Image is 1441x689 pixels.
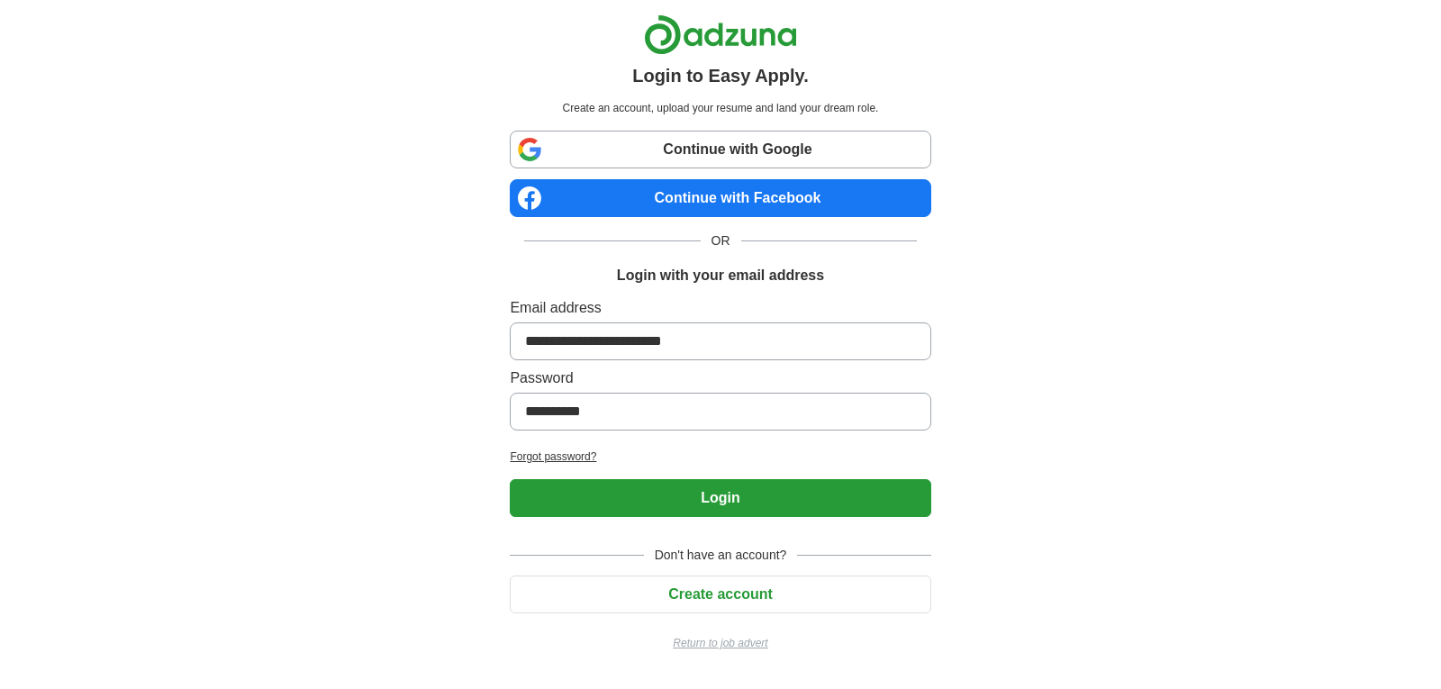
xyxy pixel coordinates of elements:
h1: Login with your email address [617,265,824,286]
a: Forgot password? [510,449,930,465]
button: Create account [510,576,930,613]
p: Create an account, upload your resume and land your dream role. [513,100,927,116]
label: Password [510,367,930,389]
img: Adzuna logo [644,14,797,55]
span: OR [701,231,741,250]
label: Email address [510,297,930,319]
h1: Login to Easy Apply. [632,62,809,89]
a: Return to job advert [510,635,930,651]
a: Continue with Facebook [510,179,930,217]
button: Login [510,479,930,517]
a: Continue with Google [510,131,930,168]
a: Create account [510,586,930,602]
span: Don't have an account? [644,546,798,565]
